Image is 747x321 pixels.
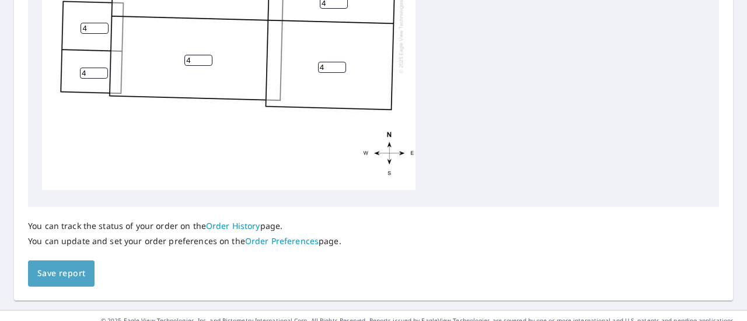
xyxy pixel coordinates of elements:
[37,266,85,281] span: Save report
[28,221,341,231] p: You can track the status of your order on the page.
[28,260,95,287] button: Save report
[28,236,341,246] p: You can update and set your order preferences on the page.
[245,235,319,246] a: Order Preferences
[206,220,260,231] a: Order History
